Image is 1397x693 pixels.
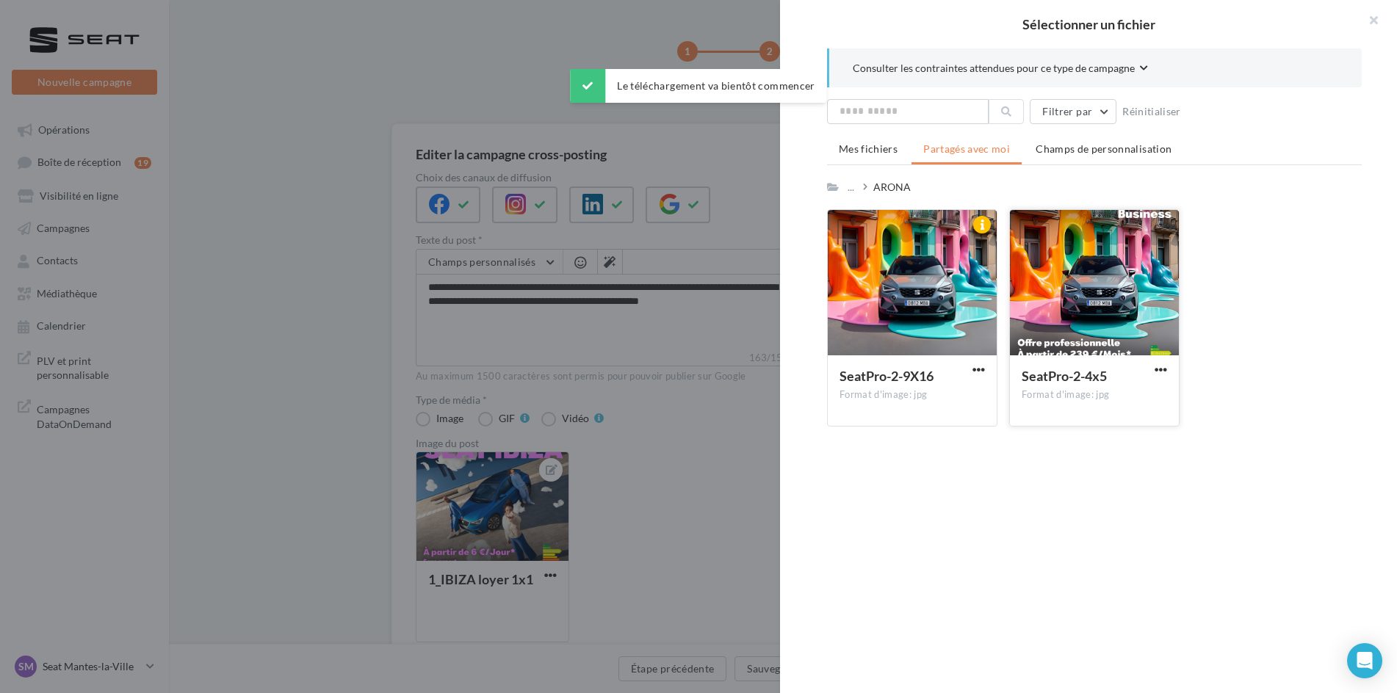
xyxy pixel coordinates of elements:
[1022,388,1167,402] div: Format d'image: jpg
[845,177,857,197] div: ...
[840,388,985,402] div: Format d'image: jpg
[840,368,934,384] span: SeatPro-2-9X16
[804,18,1373,31] h2: Sélectionner un fichier
[1036,142,1172,155] span: Champs de personnalisation
[923,142,1010,155] span: Partagés avec moi
[570,69,826,103] div: Le téléchargement va bientôt commencer
[1030,99,1116,124] button: Filtrer par
[853,60,1148,79] button: Consulter les contraintes attendues pour ce type de campagne
[839,142,898,155] span: Mes fichiers
[1347,643,1382,678] div: Open Intercom Messenger
[853,61,1135,76] span: Consulter les contraintes attendues pour ce type de campagne
[1022,368,1107,384] span: SeatPro-2-4x5
[873,180,911,195] div: ARONA
[1116,103,1187,120] button: Réinitialiser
